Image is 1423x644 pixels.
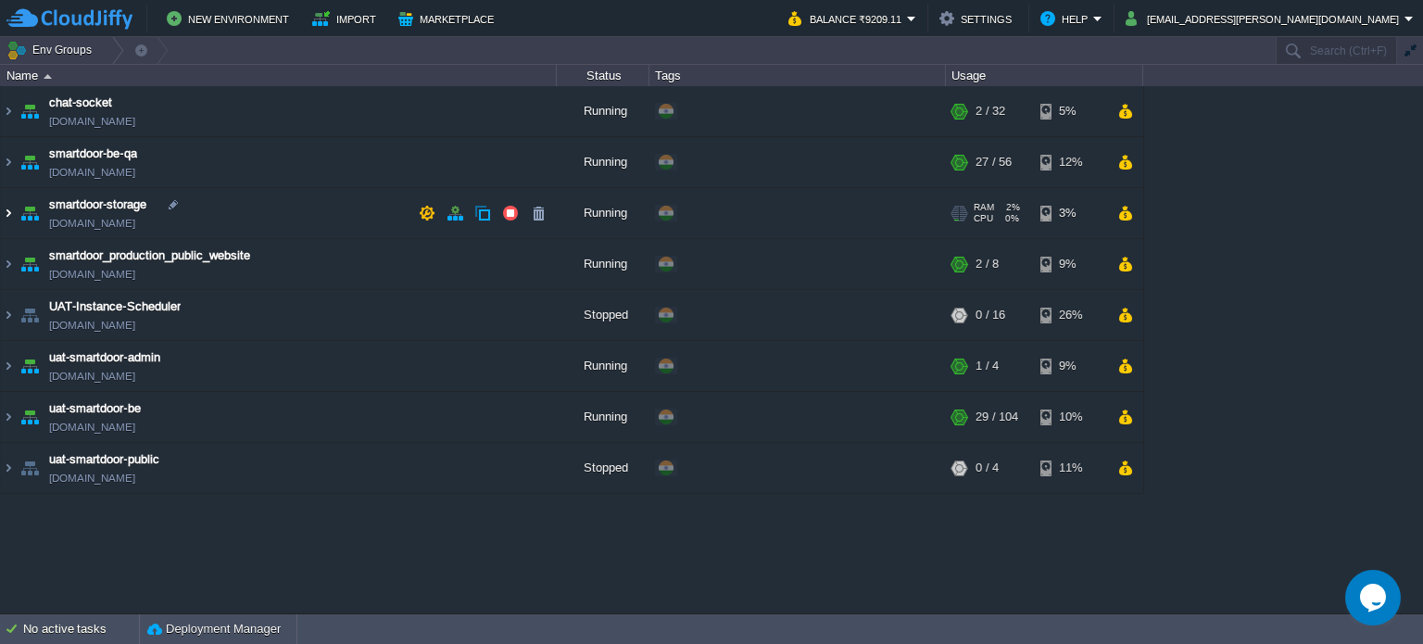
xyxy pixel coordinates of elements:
span: 2% [1001,202,1020,213]
span: 0% [1001,213,1019,224]
img: AMDAwAAAACH5BAEAAAAALAAAAAABAAEAAAICRAEAOw== [1,239,16,289]
img: AMDAwAAAACH5BAEAAAAALAAAAAABAAEAAAICRAEAOw== [1,443,16,493]
iframe: chat widget [1345,570,1404,625]
div: Running [557,86,649,136]
a: uat-smartdoor-public [49,450,159,469]
div: Running [557,341,649,391]
button: Settings [939,7,1017,30]
button: Balance ₹9209.11 [788,7,907,30]
img: AMDAwAAAACH5BAEAAAAALAAAAAABAAEAAAICRAEAOw== [1,188,16,238]
div: Running [557,392,649,442]
button: Help [1040,7,1093,30]
div: Running [557,239,649,289]
img: CloudJiffy [6,7,132,31]
div: 9% [1040,341,1101,391]
a: UAT-Instance-Scheduler [49,297,181,316]
a: uat-smartdoor-be [49,399,141,418]
div: No active tasks [23,614,139,644]
div: Running [557,137,649,187]
a: smartdoor-storage [49,196,146,214]
a: [DOMAIN_NAME] [49,265,135,284]
div: 5% [1040,86,1101,136]
div: Running [557,188,649,238]
a: [DOMAIN_NAME] [49,418,135,436]
div: Stopped [557,290,649,340]
div: 0 / 4 [976,443,999,493]
span: [DOMAIN_NAME] [49,214,135,233]
button: [EMAIL_ADDRESS][PERSON_NAME][DOMAIN_NAME] [1126,7,1404,30]
div: 0 / 16 [976,290,1005,340]
div: 11% [1040,443,1101,493]
img: AMDAwAAAACH5BAEAAAAALAAAAAABAAEAAAICRAEAOw== [17,86,43,136]
a: [DOMAIN_NAME] [49,112,135,131]
button: Marketplace [398,7,499,30]
img: AMDAwAAAACH5BAEAAAAALAAAAAABAAEAAAICRAEAOw== [17,341,43,391]
div: Tags [650,65,945,86]
div: Name [2,65,556,86]
div: 2 / 8 [976,239,999,289]
div: 26% [1040,290,1101,340]
span: RAM [974,202,994,213]
img: AMDAwAAAACH5BAEAAAAALAAAAAABAAEAAAICRAEAOw== [17,290,43,340]
img: AMDAwAAAACH5BAEAAAAALAAAAAABAAEAAAICRAEAOw== [44,74,52,79]
div: 1 / 4 [976,341,999,391]
a: uat-smartdoor-admin [49,348,160,367]
div: 10% [1040,392,1101,442]
a: smartdoor_production_public_website [49,246,250,265]
button: New Environment [167,7,295,30]
div: Stopped [557,443,649,493]
img: AMDAwAAAACH5BAEAAAAALAAAAAABAAEAAAICRAEAOw== [17,239,43,289]
img: AMDAwAAAACH5BAEAAAAALAAAAAABAAEAAAICRAEAOw== [17,443,43,493]
img: AMDAwAAAACH5BAEAAAAALAAAAAABAAEAAAICRAEAOw== [17,188,43,238]
a: smartdoor-be-qa [49,145,137,163]
button: Env Groups [6,37,98,63]
img: AMDAwAAAACH5BAEAAAAALAAAAAABAAEAAAICRAEAOw== [1,341,16,391]
a: [DOMAIN_NAME] [49,316,135,335]
div: 29 / 104 [976,392,1018,442]
div: 27 / 56 [976,137,1012,187]
div: 9% [1040,239,1101,289]
a: [DOMAIN_NAME] [49,163,135,182]
span: CPU [974,213,993,224]
img: AMDAwAAAACH5BAEAAAAALAAAAAABAAEAAAICRAEAOw== [1,86,16,136]
div: Usage [947,65,1142,86]
div: Status [558,65,649,86]
img: AMDAwAAAACH5BAEAAAAALAAAAAABAAEAAAICRAEAOw== [17,392,43,442]
img: AMDAwAAAACH5BAEAAAAALAAAAAABAAEAAAICRAEAOw== [1,137,16,187]
a: [DOMAIN_NAME] [49,367,135,385]
button: Deployment Manager [147,620,281,638]
a: chat-socket [49,94,112,112]
a: [DOMAIN_NAME] [49,469,135,487]
img: AMDAwAAAACH5BAEAAAAALAAAAAABAAEAAAICRAEAOw== [1,392,16,442]
div: 12% [1040,137,1101,187]
button: Import [312,7,382,30]
div: 2 / 32 [976,86,1005,136]
img: AMDAwAAAACH5BAEAAAAALAAAAAABAAEAAAICRAEAOw== [1,290,16,340]
div: 3% [1040,188,1101,238]
img: AMDAwAAAACH5BAEAAAAALAAAAAABAAEAAAICRAEAOw== [17,137,43,187]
